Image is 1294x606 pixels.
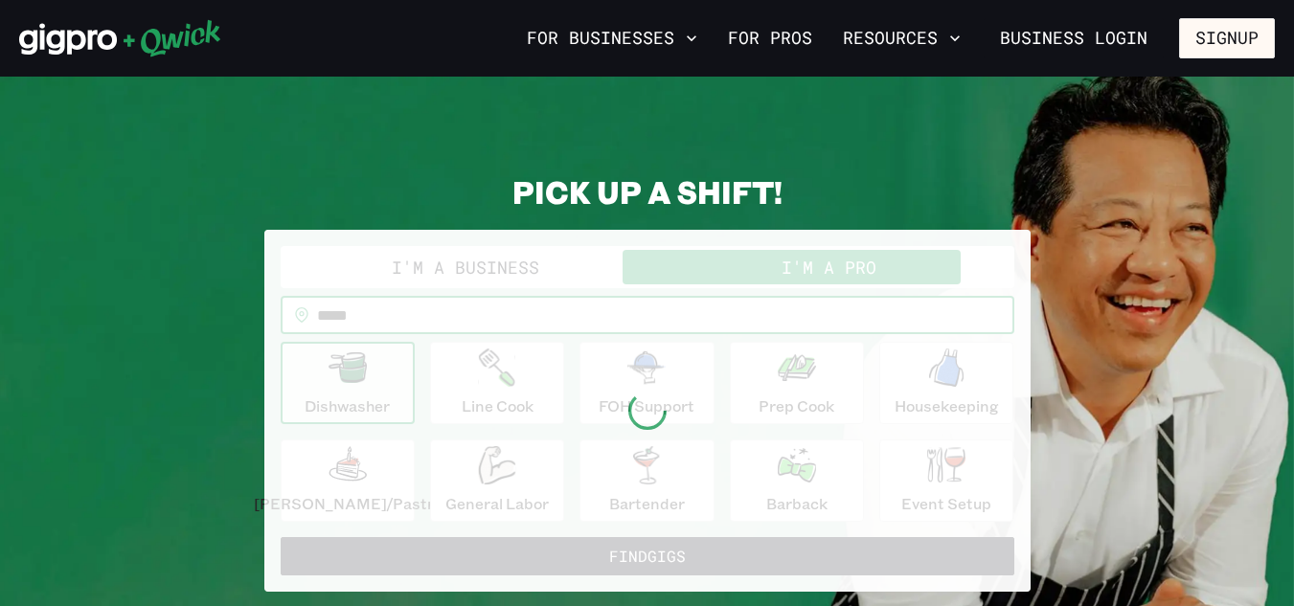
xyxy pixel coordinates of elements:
[1179,18,1275,58] button: Signup
[264,172,1031,211] h2: PICK UP A SHIFT!
[835,22,968,55] button: Resources
[720,22,820,55] a: For Pros
[519,22,705,55] button: For Businesses
[984,18,1164,58] a: Business Login
[254,492,442,515] p: [PERSON_NAME]/Pastry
